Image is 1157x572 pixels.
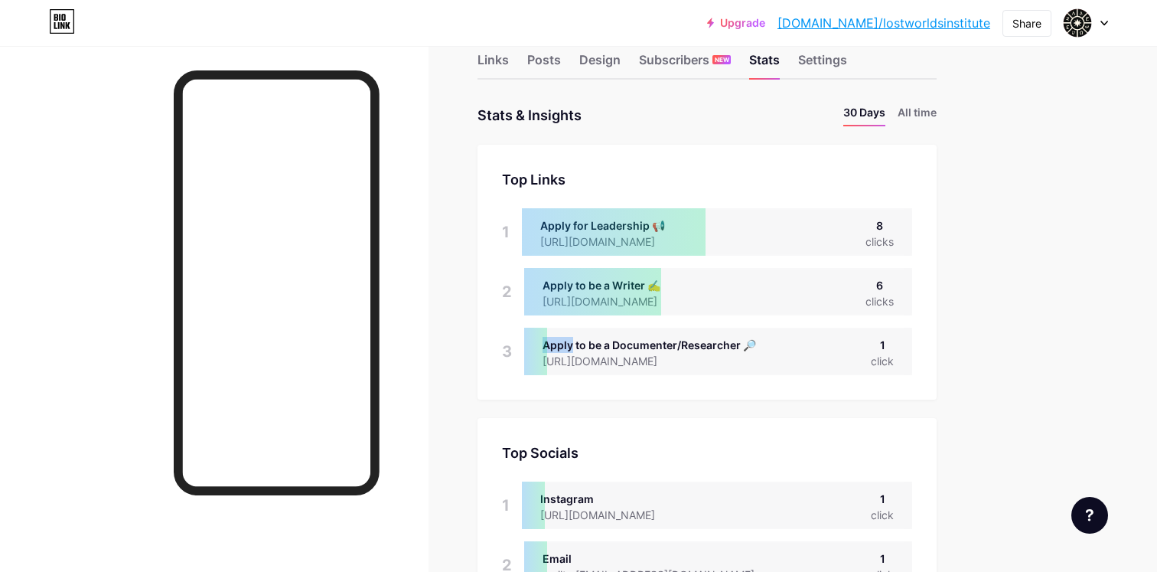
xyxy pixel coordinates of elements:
div: Top Socials [502,443,912,463]
div: 6 [865,277,894,293]
div: Settings [798,51,847,78]
div: 1 [871,491,894,507]
div: 1 [502,482,510,529]
span: NEW [715,55,729,64]
img: lostworldsinstitute [1063,8,1092,38]
li: 30 Days [843,104,885,126]
div: [URL][DOMAIN_NAME] [543,353,756,369]
li: All time [898,104,937,126]
div: clicks [865,234,894,250]
div: Apply to be a Documenter/Researcher 🔎 [543,337,756,353]
a: Upgrade [707,17,765,29]
div: clicks [865,293,894,309]
div: Email [543,551,779,567]
div: 2 [502,268,512,315]
div: Posts [527,51,561,78]
div: click [871,507,894,523]
div: Design [579,51,621,78]
div: Links [477,51,509,78]
div: Top Links [502,169,912,190]
div: 1 [871,551,894,567]
div: click [871,353,894,369]
div: Share [1012,15,1041,31]
div: [URL][DOMAIN_NAME] [540,507,680,523]
a: [DOMAIN_NAME]/lostworldsinstitute [777,14,990,32]
div: Subscribers [639,51,731,78]
div: Stats [749,51,780,78]
div: Instagram [540,491,680,507]
div: 3 [502,328,512,375]
div: 8 [865,217,894,234]
div: 1 [871,337,894,353]
div: 1 [502,208,510,256]
div: Stats & Insights [477,104,582,126]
